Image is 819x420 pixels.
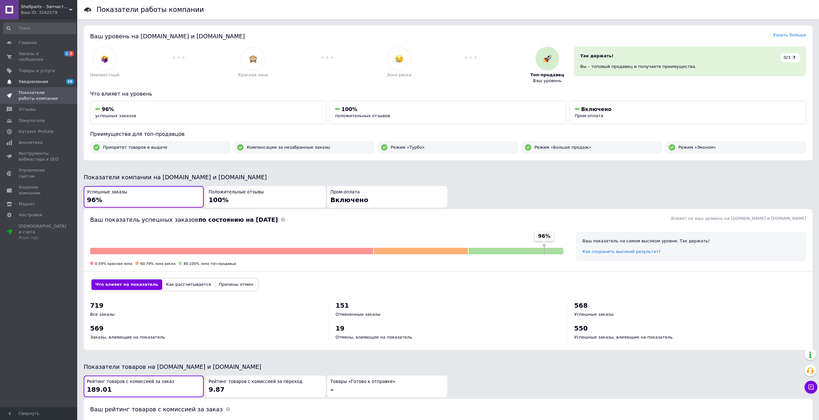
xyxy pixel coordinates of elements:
[19,184,60,196] span: Кошелек компании
[249,55,257,63] img: :see_no_evil:
[19,140,42,145] span: Аналитика
[330,379,396,385] span: Товары «Готово к отправке»
[330,196,368,204] span: Включено
[671,216,806,221] span: Влияет на ваш уровень на [DOMAIN_NAME] и [DOMAIN_NAME]
[19,223,66,241] span: [DEMOGRAPHIC_DATA] и счета
[84,186,204,208] button: Успешные заказы96%
[19,51,60,62] span: Заказы и сообщения
[336,324,345,332] span: 19
[66,79,74,84] span: 58
[90,101,327,124] button: 96%успешных заказов
[19,212,42,218] span: Настройки
[336,302,349,309] span: 151
[327,376,447,397] button: Товары «Готово к отправке»–
[678,145,716,150] span: Режим «Эконом»
[574,312,613,317] span: Успешные заказы
[90,312,115,317] span: Все заказы
[575,113,603,118] span: Пром-оплата
[90,302,104,309] span: 719
[90,131,184,137] span: Преимущества для топ-продавцов
[90,91,152,97] span: Что влияет на уровень
[19,40,37,46] span: Главная
[238,72,268,78] span: Красная зона
[97,6,204,14] h1: Показатели работы компании
[183,262,236,266] span: 80-100% зона топ-продавца
[391,145,425,150] span: Режим «Турбо»
[773,33,806,37] a: Узнать больше
[95,113,136,118] span: успешных заказов
[19,68,55,74] span: Товары и услуги
[21,10,77,15] div: Ваш ID: 3242579
[247,145,330,150] span: Компенсации за незабранные заказы
[209,379,302,385] span: Рейтинг товаров с комиссией за переход
[84,363,261,370] span: Показатели товаров на [DOMAIN_NAME] и [DOMAIN_NAME]
[19,118,45,124] span: Покупатели
[140,262,175,266] span: 60-79% зона риска
[387,72,412,78] span: Зона риска
[535,145,591,150] span: Режим «Больше продаж»
[574,335,673,340] span: Успешные заказы, влияющие на показатель
[792,55,796,60] span: ?
[102,106,114,112] span: 96%
[336,312,380,317] span: Отмененные заказы
[90,216,278,223] span: Ваш показатель успешных заказов
[3,23,76,34] input: Поиск
[19,79,48,85] span: Уведомления
[330,101,566,124] button: 100%положительных отзывов
[209,189,264,195] span: Положительные отзывы
[87,386,112,393] span: 189.01
[19,90,60,101] span: Показатели работы компании
[330,386,334,393] span: –
[805,381,817,394] button: Чат с покупателем
[570,101,806,124] button: ВключеноПром-оплата
[330,189,360,195] span: Пром-оплата
[84,174,267,181] span: Показатели компании на [DOMAIN_NAME] и [DOMAIN_NAME]
[95,262,132,266] span: 0-59% красная зона
[90,72,119,78] span: Неизвестный
[64,51,69,56] span: 1
[335,113,390,118] span: положительных отзывов
[574,302,588,309] span: 568
[69,51,74,56] span: 2
[543,55,551,63] img: :rocket:
[215,279,257,290] button: Причины отмен
[198,216,278,223] b: по состоянию на [DATE]
[90,406,223,413] span: Ваш рейтинг товаров с комиссией за заказ
[90,335,165,340] span: Заказы, влияющие на показатель
[580,64,800,70] div: Вы – топовый продавец и получаете преимущества.
[19,167,60,179] span: Управление сайтом
[780,53,800,62] div: 0/3
[84,376,204,397] button: Рейтинг товаров с комиссией за заказ189.01
[19,129,53,135] span: Каталог ProSale
[90,324,104,332] span: 569
[205,186,325,208] button: Положительные отзывы100%
[209,196,228,204] span: 100%
[341,106,357,112] span: 100%
[582,238,800,244] div: Ваш показатель на самом высоком уровне. Так держать!
[581,106,611,112] span: Включено
[87,189,127,195] span: Успешные заказы
[19,235,66,241] div: Prom топ
[209,386,224,393] span: 9.87
[19,107,36,112] span: Отзывы
[582,249,661,254] a: Как сохранить высокий результат?
[90,33,245,40] span: Ваш уровень на [DOMAIN_NAME] и [DOMAIN_NAME]
[580,53,613,58] span: Так держать!
[327,186,447,208] button: Пром-оплатаВключено
[395,55,403,63] img: :disappointed_relieved:
[87,379,174,385] span: Рейтинг товаров с комиссией за заказ
[336,335,412,340] span: Отмены, влияющие на показатель
[91,279,162,290] button: Что влияет на показатель
[103,145,167,150] span: Приоритет товаров в выдаче
[533,78,562,84] span: Ваш уровень
[101,55,109,63] img: :woman-shrugging:
[19,151,60,162] span: Инструменты вебмастера и SEO
[21,4,69,10] span: Shellparts - Запчасти для вашего автомобиля
[538,233,550,240] span: 96%
[19,201,35,207] span: Маркет
[205,376,325,397] button: Рейтинг товаров с комиссией за переход9.87
[87,196,102,204] span: 96%
[530,72,564,78] span: Топ-продавец
[162,279,215,290] button: Как рассчитывается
